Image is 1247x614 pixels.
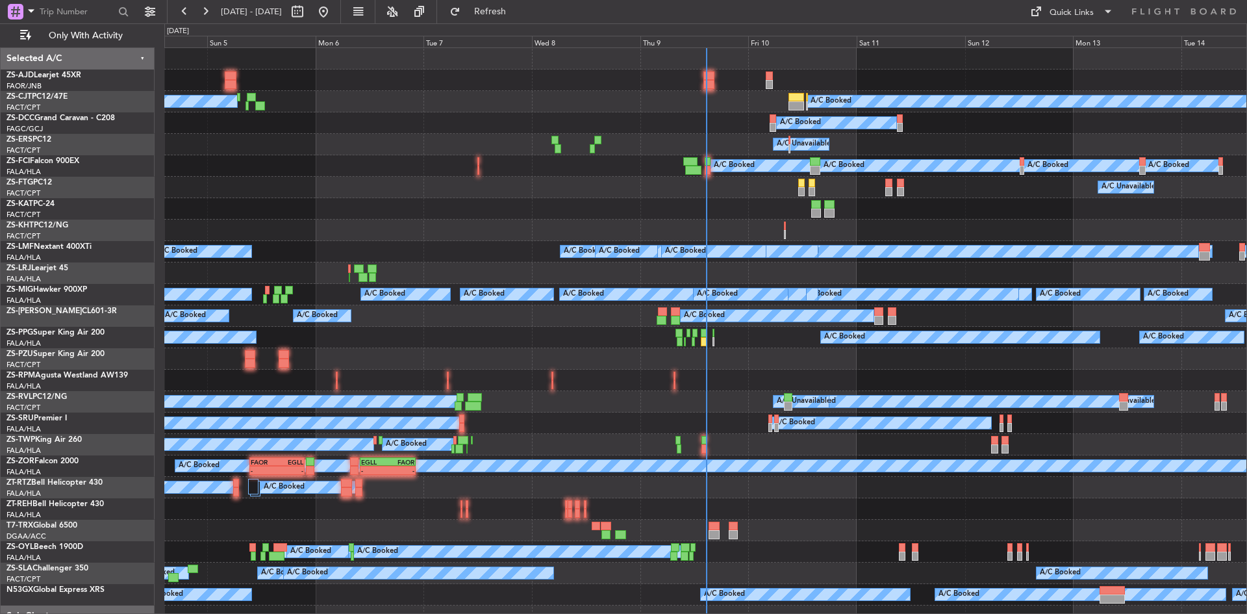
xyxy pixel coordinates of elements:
[6,424,41,434] a: FALA/HLA
[6,510,41,520] a: FALA/HLA
[6,372,35,379] span: ZS-RPM
[6,586,105,594] a: N53GXGlobal Express XRS
[6,274,41,284] a: FALA/HLA
[207,36,316,47] div: Sun 5
[824,327,865,347] div: A/C Booked
[277,458,303,466] div: EGLL
[6,586,33,594] span: N53GX
[748,36,857,47] div: Fri 10
[6,372,128,379] a: ZS-RPMAgusta Westland AW139
[774,413,815,433] div: A/C Booked
[264,478,305,497] div: A/C Booked
[6,393,32,401] span: ZS-RVL
[1143,327,1184,347] div: A/C Booked
[6,500,104,508] a: ZT-REHBell Helicopter 430
[388,467,414,474] div: -
[1102,392,1155,411] div: A/C Unavailable
[1040,563,1081,583] div: A/C Booked
[6,167,41,177] a: FALA/HLA
[179,456,220,476] div: A/C Booked
[290,542,331,561] div: A/C Booked
[6,188,40,198] a: FACT/CPT
[6,200,33,208] span: ZS-KAT
[357,542,398,561] div: A/C Booked
[6,381,41,391] a: FALA/HLA
[532,36,640,47] div: Wed 8
[6,436,82,444] a: ZS-TWPKing Air 260
[6,329,105,337] a: ZS-PPGSuper King Air 200
[6,179,33,186] span: ZS-FTG
[6,124,43,134] a: FAGC/GCJ
[6,489,41,498] a: FALA/HLA
[6,339,41,348] a: FALA/HLA
[6,264,31,272] span: ZS-LRJ
[6,436,35,444] span: ZS-TWP
[388,458,414,466] div: FAOR
[6,522,33,530] span: T7-TRX
[6,136,51,144] a: ZS-ERSPC12
[6,446,41,455] a: FALA/HLA
[6,360,40,370] a: FACT/CPT
[563,285,604,304] div: A/C Booked
[1050,6,1094,19] div: Quick Links
[6,243,92,251] a: ZS-LMFNextant 400XTi
[777,134,831,154] div: A/C Unavailable
[297,306,338,326] div: A/C Booked
[6,543,83,551] a: ZS-OYLBeech 1900D
[6,565,32,572] span: ZS-SLA
[6,114,115,122] a: ZS-DCCGrand Caravan - C208
[6,179,52,186] a: ZS-FTGPC12
[6,157,79,165] a: ZS-FCIFalcon 900EX
[777,392,831,411] div: A/C Unavailable
[801,285,842,304] div: A/C Booked
[564,242,605,261] div: A/C Booked
[40,2,114,21] input: Trip Number
[316,36,424,47] div: Mon 6
[364,285,405,304] div: A/C Booked
[14,25,141,46] button: Only With Activity
[1148,156,1189,175] div: A/C Booked
[6,350,105,358] a: ZS-PZUSuper King Air 200
[6,264,68,272] a: ZS-LRJLearjet 45
[6,103,40,112] a: FACT/CPT
[714,156,755,175] div: A/C Booked
[423,36,532,47] div: Tue 7
[6,157,30,165] span: ZS-FCI
[6,403,40,413] a: FACT/CPT
[1024,1,1120,22] button: Quick Links
[1102,177,1155,197] div: A/C Unavailable
[697,285,738,304] div: A/C Booked
[6,467,41,477] a: FALA/HLA
[1073,36,1181,47] div: Mon 13
[684,306,725,326] div: A/C Booked
[165,306,206,326] div: A/C Booked
[6,93,68,101] a: ZS-CJTPC12/47E
[6,307,117,315] a: ZS-[PERSON_NAME]CL601-3R
[6,522,77,530] a: T7-TRXGlobal 6500
[6,136,32,144] span: ZS-ERS
[780,113,821,133] div: A/C Booked
[6,457,79,465] a: ZS-ZORFalcon 2000
[938,585,979,604] div: A/C Booked
[251,467,277,474] div: -
[6,479,31,487] span: ZT-RTZ
[287,563,328,583] div: A/C Booked
[6,393,67,401] a: ZS-RVLPC12/NG
[6,565,88,572] a: ZS-SLAChallenger 350
[6,231,40,241] a: FACT/CPT
[386,435,427,454] div: A/C Booked
[6,71,34,79] span: ZS-AJD
[811,92,851,111] div: A/C Booked
[1148,285,1189,304] div: A/C Booked
[6,222,34,229] span: ZS-KHT
[464,285,505,304] div: A/C Booked
[6,200,55,208] a: ZS-KATPC-24
[277,467,303,474] div: -
[6,114,34,122] span: ZS-DCC
[361,467,388,474] div: -
[665,242,706,261] div: A/C Booked
[6,574,40,584] a: FACT/CPT
[221,6,282,18] span: [DATE] - [DATE]
[34,31,137,40] span: Only With Activity
[6,350,33,358] span: ZS-PZU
